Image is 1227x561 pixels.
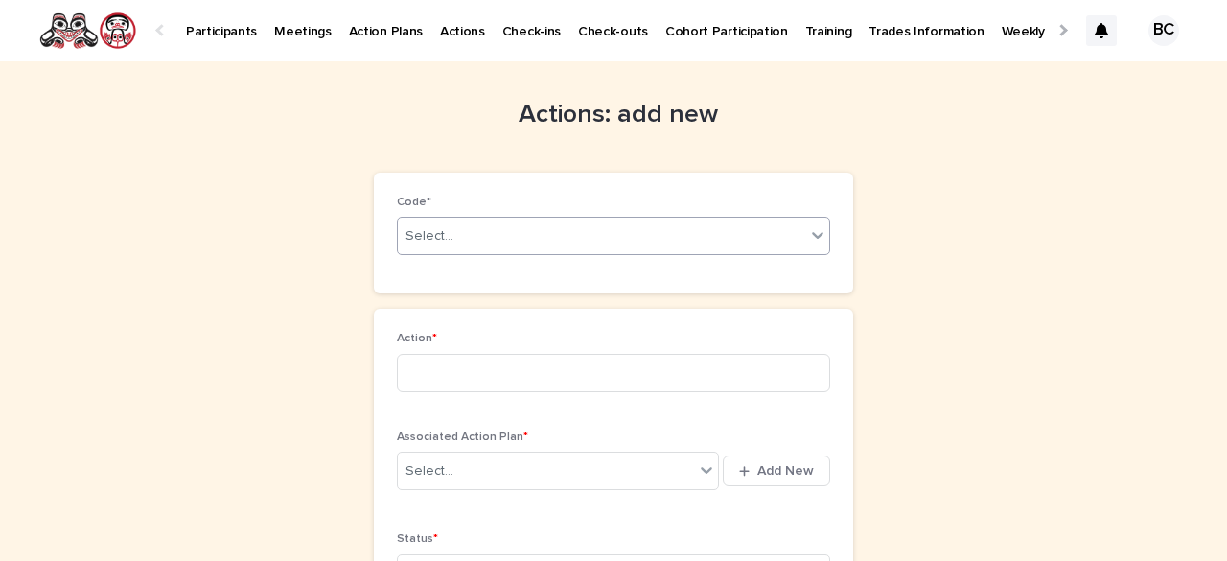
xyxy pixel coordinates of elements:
[397,533,438,545] span: Status
[723,456,830,486] button: Add New
[38,12,137,50] img: rNyI97lYS1uoOg9yXW8k
[397,197,431,208] span: Code*
[1148,15,1179,46] div: BC
[405,461,453,481] div: Select...
[405,226,453,246] div: Select...
[757,464,814,478] span: Add New
[374,100,853,130] h1: Actions: add new
[397,333,437,344] span: Action
[397,432,528,443] span: Associated Action Plan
